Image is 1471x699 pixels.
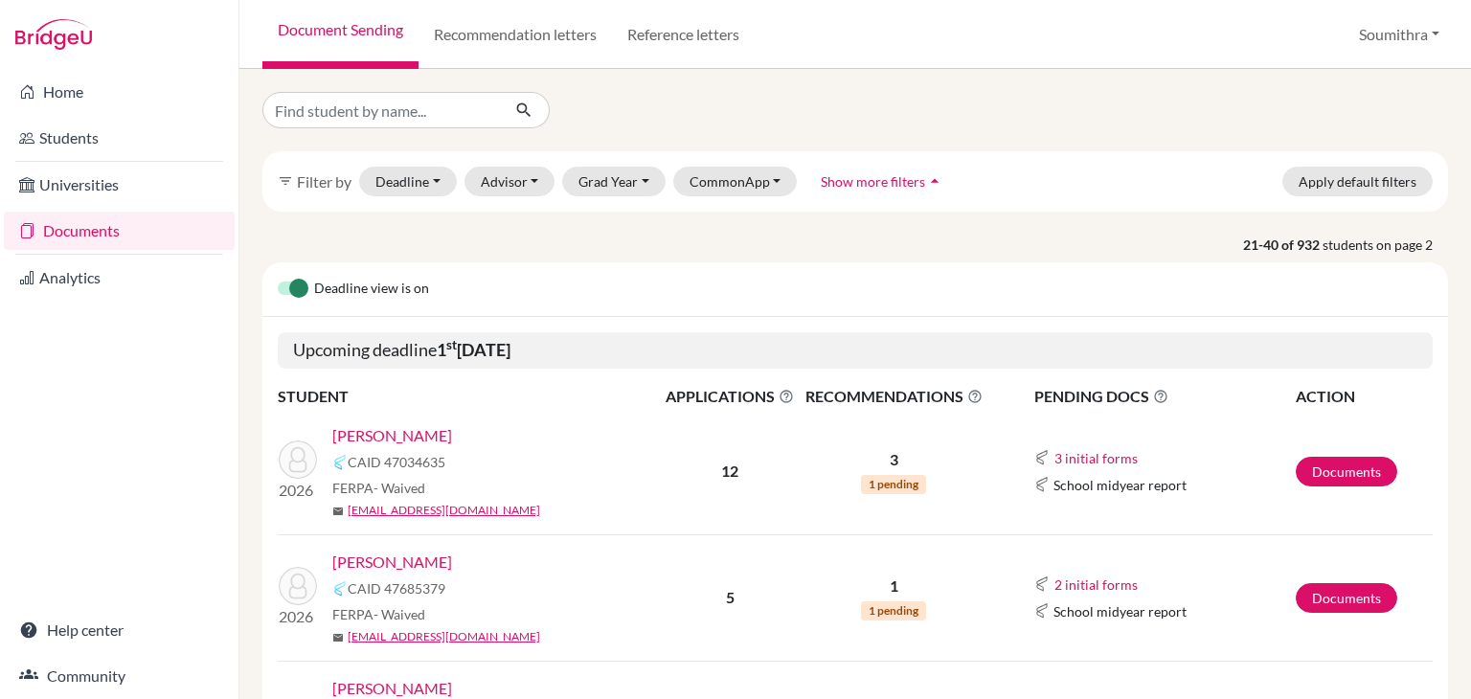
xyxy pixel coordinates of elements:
[800,385,987,408] span: RECOMMENDATIONS
[464,167,555,196] button: Advisor
[1034,477,1050,492] img: Common App logo
[314,278,429,301] span: Deadline view is on
[1350,16,1448,53] button: Soumithra
[562,167,666,196] button: Grad Year
[373,480,425,496] span: - Waived
[1053,475,1187,495] span: School midyear report
[278,332,1433,369] h5: Upcoming deadline
[332,551,452,574] a: [PERSON_NAME]
[804,167,961,196] button: Show more filtersarrow_drop_up
[332,632,344,643] span: mail
[359,167,457,196] button: Deadline
[861,601,926,620] span: 1 pending
[348,502,540,519] a: [EMAIL_ADDRESS][DOMAIN_NAME]
[373,606,425,622] span: - Waived
[332,506,344,517] span: mail
[800,448,987,471] p: 3
[1296,583,1397,613] a: Documents
[4,73,235,111] a: Home
[15,19,92,50] img: Bridge-U
[297,172,351,191] span: Filter by
[279,440,317,479] img: Raju, Anika
[437,339,510,360] b: 1 [DATE]
[4,166,235,204] a: Universities
[278,384,661,409] th: STUDENT
[348,578,445,598] span: CAID 47685379
[4,212,235,250] a: Documents
[332,424,452,447] a: [PERSON_NAME]
[1053,574,1139,596] button: 2 initial forms
[726,588,735,606] b: 5
[1295,384,1433,409] th: ACTION
[332,478,425,498] span: FERPA
[446,337,457,352] sup: st
[348,452,445,472] span: CAID 47034635
[1296,457,1397,486] a: Documents
[1034,450,1050,465] img: Common App logo
[821,173,925,190] span: Show more filters
[1282,167,1433,196] button: Apply default filters
[278,173,293,189] i: filter_list
[279,567,317,605] img: Singh, Yashraj
[332,604,425,624] span: FERPA
[348,628,540,645] a: [EMAIL_ADDRESS][DOMAIN_NAME]
[673,167,798,196] button: CommonApp
[332,455,348,470] img: Common App logo
[4,611,235,649] a: Help center
[332,581,348,597] img: Common App logo
[1034,576,1050,592] img: Common App logo
[4,657,235,695] a: Community
[279,605,317,628] p: 2026
[262,92,500,128] input: Find student by name...
[4,259,235,297] a: Analytics
[1323,235,1448,255] span: students on page 2
[662,385,798,408] span: APPLICATIONS
[1243,235,1323,255] strong: 21-40 of 932
[279,479,317,502] p: 2026
[1034,603,1050,619] img: Common App logo
[1053,447,1139,469] button: 3 initial forms
[4,119,235,157] a: Students
[1034,385,1294,408] span: PENDING DOCS
[800,575,987,598] p: 1
[925,171,944,191] i: arrow_drop_up
[1053,601,1187,621] span: School midyear report
[721,462,738,480] b: 12
[861,475,926,494] span: 1 pending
